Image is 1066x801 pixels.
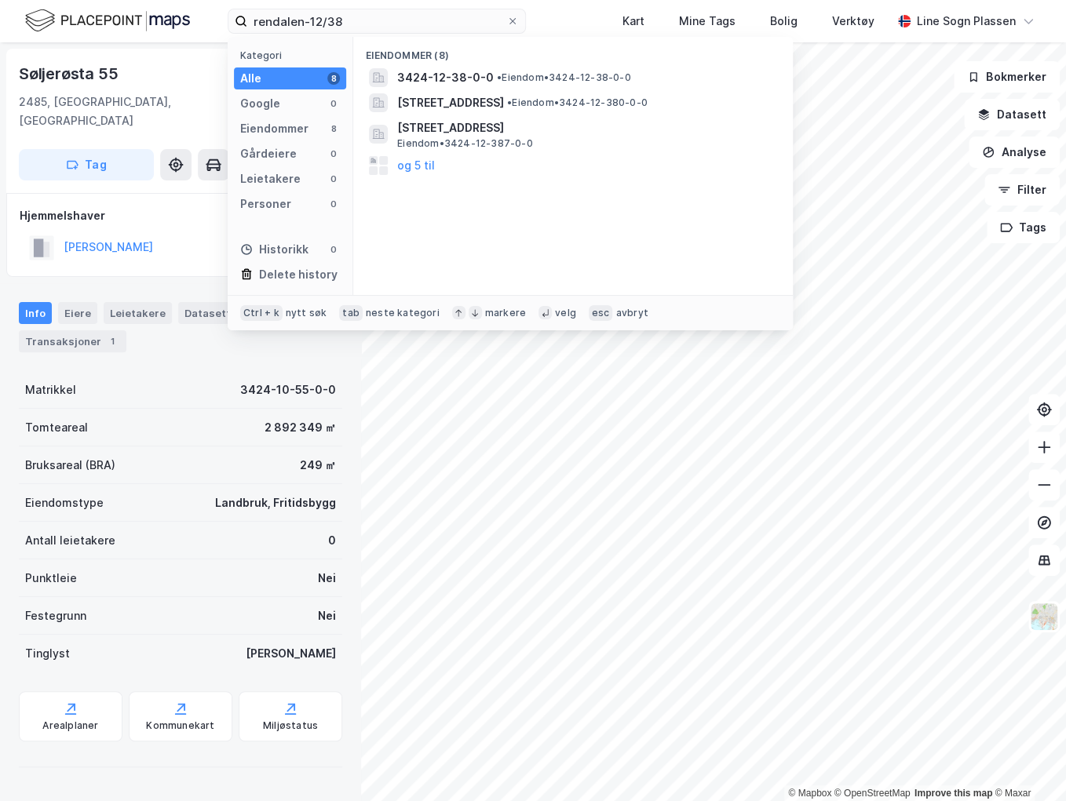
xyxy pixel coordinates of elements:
[240,195,291,213] div: Personer
[397,68,494,87] span: 3424-12-38-0-0
[42,719,98,732] div: Arealplaner
[327,72,340,85] div: 8
[240,94,280,113] div: Google
[318,606,336,625] div: Nei
[240,305,283,321] div: Ctrl + k
[770,12,798,31] div: Bolig
[366,307,440,319] div: neste kategori
[397,137,533,150] span: Eiendom • 3424-12-387-0-0
[58,302,97,324] div: Eiere
[485,307,526,319] div: markere
[246,644,336,663] div: [PERSON_NAME]
[247,9,506,33] input: Søk på adresse, matrikkel, gårdeiere, leietakere eller personer
[397,93,504,112] span: [STREET_ADDRESS]
[286,307,327,319] div: nytt søk
[988,726,1066,801] iframe: Chat Widget
[507,96,512,108] span: •
[25,606,86,625] div: Festegrunn
[300,456,336,475] div: 249 ㎡
[327,147,340,160] div: 0
[988,726,1066,801] div: Kontrollprogram for chat
[397,156,435,175] button: og 5 til
[263,719,318,732] div: Miljøstatus
[25,7,190,35] img: logo.f888ab2527a4732fd821a326f86c7f29.svg
[318,569,336,588] div: Nei
[832,12,874,31] div: Verktøy
[987,212,1060,243] button: Tags
[265,418,336,437] div: 2 892 349 ㎡
[240,119,308,138] div: Eiendommer
[215,493,336,512] div: Landbruk, Fritidsbygg
[834,788,911,799] a: OpenStreetMap
[497,71,502,83] span: •
[954,61,1060,93] button: Bokmerker
[339,305,363,321] div: tab
[914,788,992,799] a: Improve this map
[327,122,340,135] div: 8
[679,12,736,31] div: Mine Tags
[555,307,576,319] div: velg
[19,330,126,352] div: Transaksjoner
[240,380,336,399] div: 3424-10-55-0-0
[589,305,613,321] div: esc
[19,93,261,130] div: 2485, [GEOGRAPHIC_DATA], [GEOGRAPHIC_DATA]
[328,531,336,550] div: 0
[327,97,340,110] div: 0
[507,96,648,109] span: Eiendom • 3424-12-380-0-0
[25,418,88,437] div: Tomteareal
[25,569,77,588] div: Punktleie
[240,144,297,163] div: Gårdeiere
[25,493,104,512] div: Eiendomstype
[104,333,120,349] div: 1
[327,173,340,185] div: 0
[240,240,308,259] div: Historikk
[788,788,831,799] a: Mapbox
[25,644,70,663] div: Tinglyst
[1029,602,1059,632] img: Z
[25,531,115,550] div: Antall leietakere
[25,380,76,399] div: Matrikkel
[240,49,346,61] div: Kategori
[19,61,121,86] div: Søljerøsta 55
[969,137,1060,168] button: Analyse
[397,118,774,137] span: [STREET_ADDRESS]
[984,174,1060,206] button: Filter
[240,69,261,88] div: Alle
[917,12,1016,31] div: Line Sogn Plassen
[104,302,172,324] div: Leietakere
[327,198,340,210] div: 0
[615,307,648,319] div: avbryt
[353,37,793,65] div: Eiendommer (8)
[25,456,115,475] div: Bruksareal (BRA)
[497,71,631,84] span: Eiendom • 3424-12-38-0-0
[20,206,341,225] div: Hjemmelshaver
[259,265,338,284] div: Delete history
[240,169,301,188] div: Leietakere
[19,149,154,180] button: Tag
[327,243,340,256] div: 0
[146,719,214,732] div: Kommunekart
[964,99,1060,130] button: Datasett
[19,302,52,324] div: Info
[178,302,237,324] div: Datasett
[622,12,644,31] div: Kart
